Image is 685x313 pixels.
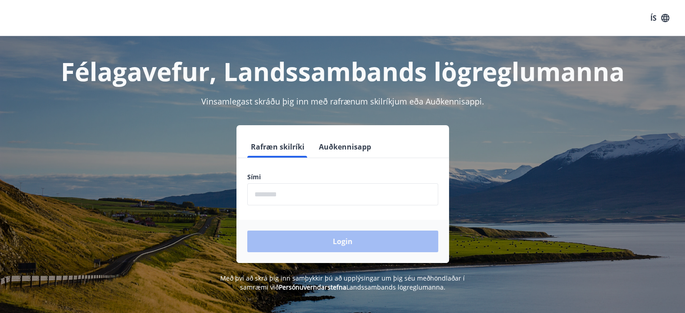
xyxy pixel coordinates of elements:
span: Vinsamlegast skráðu þig inn með rafrænum skilríkjum eða Auðkennisappi. [201,96,484,107]
button: Rafræn skilríki [247,136,308,158]
span: Með því að skrá þig inn samþykkir þú að upplýsingar um þig séu meðhöndlaðar í samræmi við Landssa... [220,274,465,291]
a: Persónuverndarstefna [279,283,346,291]
button: Auðkennisapp [315,136,375,158]
label: Sími [247,172,438,181]
h1: Félagavefur, Landssambands lögreglumanna [29,54,656,88]
button: ÍS [645,10,674,26]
